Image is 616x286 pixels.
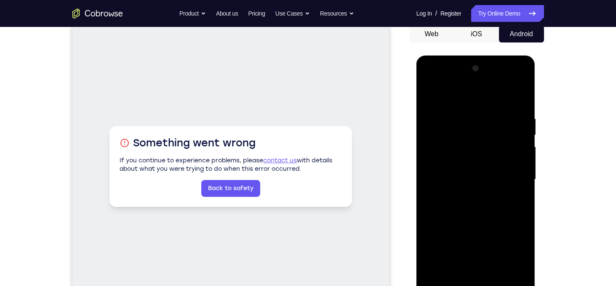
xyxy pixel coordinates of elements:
[435,8,437,19] span: /
[191,131,224,138] a: contact us
[416,5,432,22] a: Log In
[72,8,123,19] a: Go to the home page
[499,26,544,42] button: Android
[471,5,544,22] a: Try Online Demo
[248,5,265,22] a: Pricing
[409,26,454,42] button: Web
[129,154,188,171] a: Back to safety
[179,5,206,22] button: Product
[320,5,354,22] button: Resources
[454,26,499,42] button: iOS
[216,5,238,22] a: About us
[440,5,461,22] a: Register
[275,5,310,22] button: Use Cases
